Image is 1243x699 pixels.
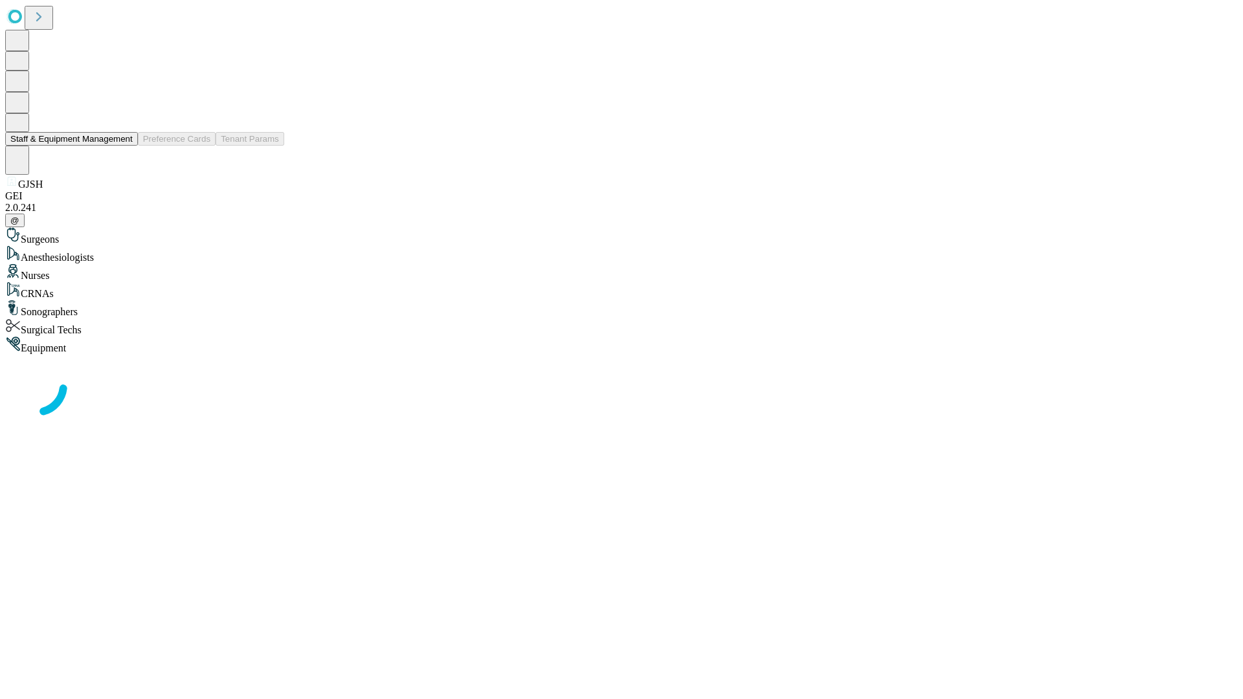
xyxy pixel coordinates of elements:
[5,190,1238,202] div: GEI
[5,132,138,146] button: Staff & Equipment Management
[5,202,1238,214] div: 2.0.241
[5,300,1238,318] div: Sonographers
[18,179,43,190] span: GJSH
[10,216,19,225] span: @
[5,318,1238,336] div: Surgical Techs
[5,214,25,227] button: @
[216,132,284,146] button: Tenant Params
[138,132,216,146] button: Preference Cards
[5,336,1238,354] div: Equipment
[5,227,1238,245] div: Surgeons
[5,282,1238,300] div: CRNAs
[5,245,1238,263] div: Anesthesiologists
[5,263,1238,282] div: Nurses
